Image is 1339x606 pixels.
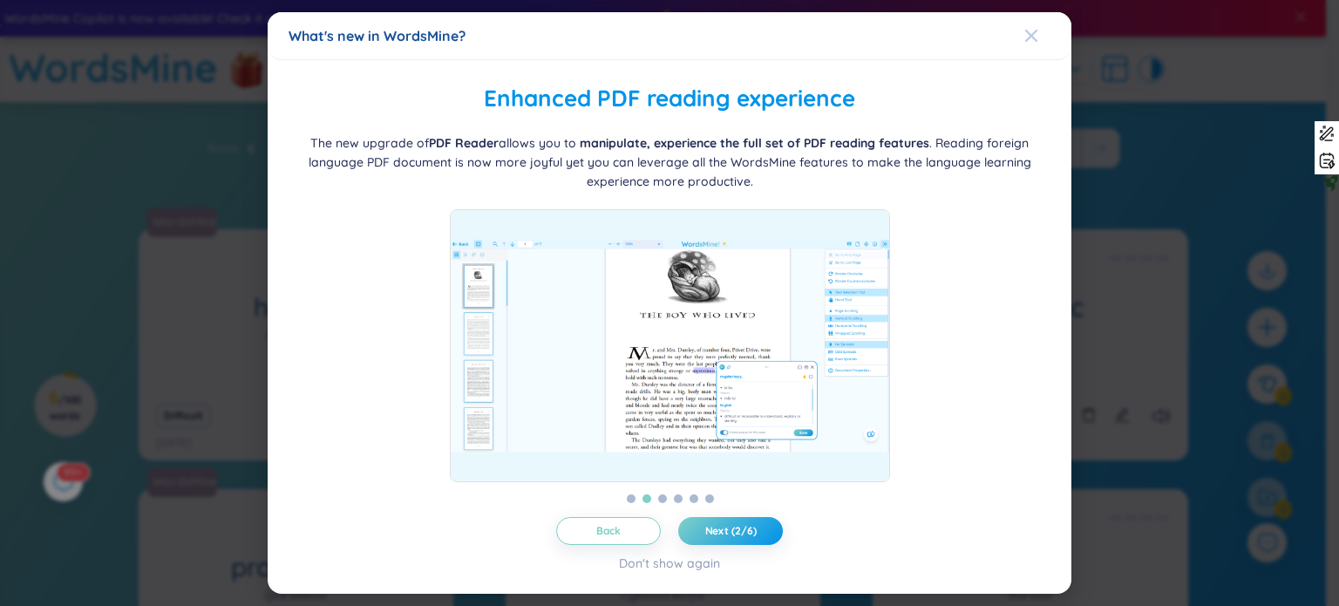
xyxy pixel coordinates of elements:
[678,517,783,545] button: Next (2/6)
[705,494,714,503] button: 6
[596,524,622,538] span: Back
[619,554,720,573] div: Don't show again
[627,494,636,503] button: 1
[580,136,929,152] b: manipulate, experience the full set of PDF reading features
[705,524,757,538] span: Next (2/6)
[690,494,698,503] button: 5
[674,494,683,503] button: 4
[556,517,661,545] button: Back
[289,81,1050,117] h2: Enhanced PDF reading experience
[429,136,499,152] b: PDF Reader
[1024,12,1071,59] button: Close
[289,26,1050,45] div: What's new in WordsMine?
[309,136,1031,190] span: The new upgrade of allows you to . Reading foreign language PDF document is now more joyful yet y...
[642,494,651,503] button: 2
[658,494,667,503] button: 3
